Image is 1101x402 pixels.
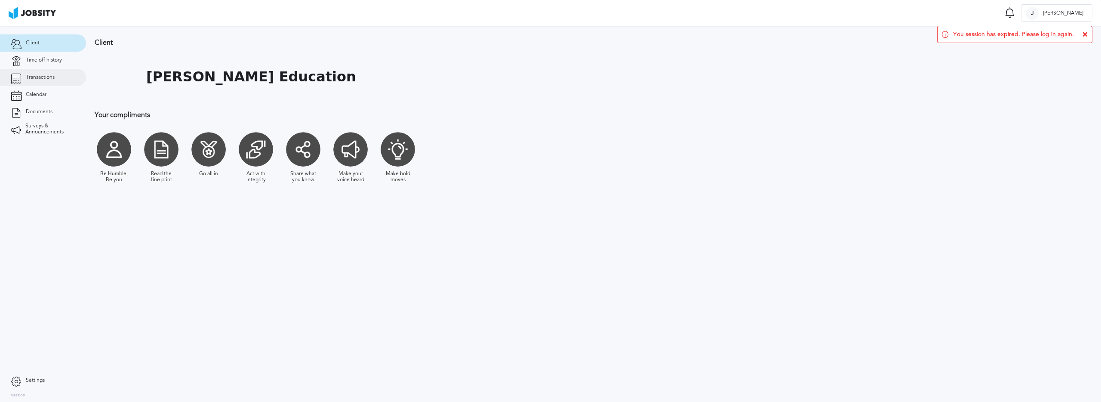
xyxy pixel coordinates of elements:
[26,92,46,98] span: Calendar
[199,171,218,177] div: Go all in
[9,7,56,19] img: ab4bad089aa723f57921c736e9817d99.png
[26,74,55,80] span: Transactions
[95,111,561,119] h3: Your compliments
[26,109,52,115] span: Documents
[146,69,356,85] h1: [PERSON_NAME] Education
[99,171,129,183] div: Be Humble, Be you
[335,171,366,183] div: Make your voice heard
[26,57,62,63] span: Time off history
[95,39,561,46] h3: Client
[11,393,27,398] label: Version:
[953,31,1074,38] span: You session has expired. Please log in again.
[288,171,318,183] div: Share what you know
[1026,7,1039,20] div: J
[25,123,75,135] span: Surveys & Announcements
[1039,10,1088,16] span: [PERSON_NAME]
[241,171,271,183] div: Act with integrity
[146,171,176,183] div: Read the fine print
[1021,4,1092,22] button: J[PERSON_NAME]
[26,40,40,46] span: Client
[26,377,45,383] span: Settings
[383,171,413,183] div: Make bold moves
